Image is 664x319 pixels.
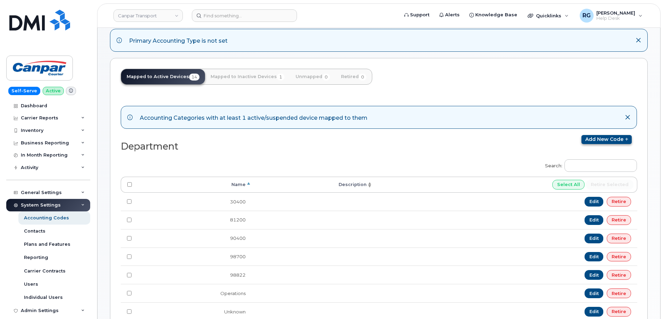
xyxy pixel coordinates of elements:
[475,11,517,18] span: Knowledge Base
[607,288,631,298] a: Retire
[585,252,604,262] a: Edit
[607,197,631,207] a: Retire
[607,252,631,262] a: Retire
[138,247,252,266] td: 98700
[585,307,604,317] a: Edit
[129,35,228,45] div: Primary Accounting Type is not set
[121,69,205,84] a: Mapped to Active Devices
[322,74,330,81] span: 0
[138,193,252,211] td: 30400
[138,266,252,284] td: 98822
[138,229,252,247] td: 90400
[575,9,647,23] div: Robert Graham
[121,141,373,152] h2: Department
[552,180,585,190] input: Select All
[607,307,631,317] a: Retire
[138,211,252,229] td: 81200
[189,74,199,81] span: 14
[205,69,290,84] a: Mapped to Inactive Devices
[585,215,604,225] a: Edit
[540,155,637,174] label: Search:
[564,159,637,172] input: Search:
[581,135,632,144] a: Add new code
[290,69,335,84] a: Unmapped
[445,11,460,18] span: Alerts
[335,69,372,84] a: Retired
[596,10,635,16] span: [PERSON_NAME]
[536,13,561,18] span: Quicklinks
[113,9,183,22] a: Canpar Transport
[277,74,284,81] span: 1
[140,112,367,122] div: Accounting Categories with at least 1 active/suspended device mapped to them
[607,234,631,243] a: Retire
[434,8,465,22] a: Alerts
[607,270,631,280] a: Retire
[585,197,604,207] a: Edit
[596,16,635,21] span: Help Desk
[252,177,373,193] th: Description: activate to sort column ascending
[399,8,434,22] a: Support
[138,177,252,193] th: Name: activate to sort column descending
[359,74,366,81] span: 0
[138,284,252,302] td: Operations
[585,234,604,243] a: Edit
[585,270,604,280] a: Edit
[582,11,591,20] span: RG
[192,9,297,22] input: Find something...
[410,11,429,18] span: Support
[607,215,631,225] a: Retire
[585,288,604,298] a: Edit
[523,9,573,23] div: Quicklinks
[465,8,522,22] a: Knowledge Base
